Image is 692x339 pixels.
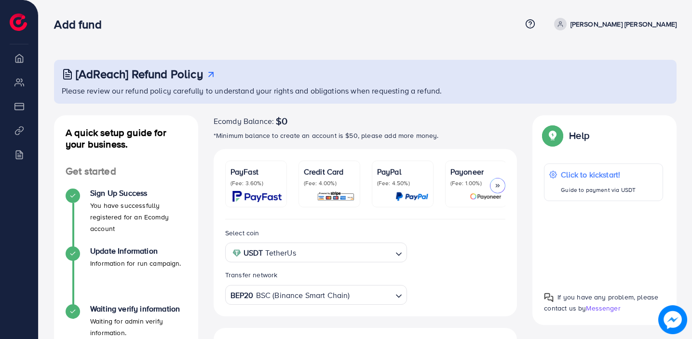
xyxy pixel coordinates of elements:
[62,85,671,96] p: Please review our refund policy carefully to understand your rights and obligations when requesti...
[90,200,187,234] p: You have successfully registered for an Ecomdy account
[225,285,407,305] div: Search for option
[304,179,355,187] p: (Fee: 4.00%)
[276,115,287,127] span: $0
[10,14,27,31] img: logo
[265,246,296,260] span: TetherUs
[54,165,198,177] h4: Get started
[232,249,241,258] img: coin
[395,191,428,202] img: card
[586,303,620,313] span: Messenger
[544,127,561,144] img: Popup guide
[377,179,428,187] p: (Fee: 4.50%)
[90,304,187,313] h4: Waiting verify information
[232,191,282,202] img: card
[544,292,658,313] span: If you have any problem, please contact us by
[54,246,198,304] li: Update Information
[561,184,636,196] p: Guide to payment via USDT
[231,288,254,302] strong: BEP20
[90,258,181,269] p: Information for run campaign.
[244,246,263,260] strong: USDT
[225,270,278,280] label: Transfer network
[76,67,203,81] h3: [AdReach] Refund Policy
[256,288,350,302] span: BSC (Binance Smart Chain)
[231,166,282,177] p: PayFast
[561,169,636,180] p: Click to kickstart!
[54,189,198,246] li: Sign Up Success
[304,166,355,177] p: Credit Card
[90,315,187,339] p: Waiting for admin verify information.
[214,115,274,127] span: Ecomdy Balance:
[450,166,502,177] p: Payoneer
[550,18,677,30] a: [PERSON_NAME] [PERSON_NAME]
[377,166,428,177] p: PayPal
[299,245,392,260] input: Search for option
[90,189,187,198] h4: Sign Up Success
[225,243,407,262] div: Search for option
[450,179,502,187] p: (Fee: 1.00%)
[54,127,198,150] h4: A quick setup guide for your business.
[544,293,554,302] img: Popup guide
[570,18,677,30] p: [PERSON_NAME] [PERSON_NAME]
[351,287,392,302] input: Search for option
[225,228,259,238] label: Select coin
[231,179,282,187] p: (Fee: 3.60%)
[90,246,181,256] h4: Update Information
[54,17,109,31] h3: Add fund
[470,191,502,202] img: card
[658,305,687,334] img: image
[569,130,589,141] p: Help
[317,191,355,202] img: card
[214,130,517,141] p: *Minimum balance to create an account is $50, please add more money.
